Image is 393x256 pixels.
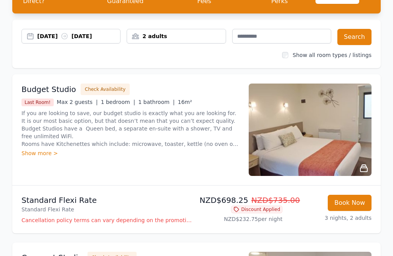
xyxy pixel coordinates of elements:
span: 16m² [178,99,192,105]
span: Discount Applied [231,206,282,214]
span: NZD$735.00 [251,196,300,205]
div: Show more > [21,150,239,157]
label: Show all room types / listings [293,52,372,59]
p: Standard Flexi Rate [21,195,193,206]
div: [DATE] [DATE] [37,33,120,40]
h3: Budget Studio [21,84,76,95]
p: NZD$232.75 per night [200,216,282,223]
span: Max 2 guests | [57,99,98,105]
span: Last Room! [21,99,54,107]
p: 3 nights, 2 adults [289,214,372,222]
p: If you are looking to save, our budget studio is exactly what you are looking for. It is our most... [21,110,239,148]
span: 1 bathroom | [138,99,175,105]
p: Standard Flexi Rate [21,206,193,214]
div: 2 adults [127,33,225,40]
button: Book Now [328,195,372,211]
button: Check Availability [81,84,130,95]
p: Cancellation policy terms can vary depending on the promotion employed and the time of stay of th... [21,217,193,224]
button: Search [337,29,372,45]
span: 1 bedroom | [101,99,135,105]
p: NZD$698.25 [200,195,282,206]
